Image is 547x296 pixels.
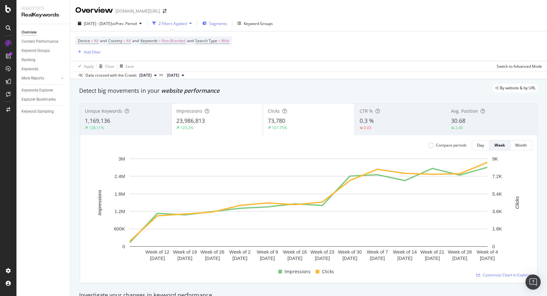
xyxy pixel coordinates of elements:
[425,255,440,261] text: [DATE]
[150,18,194,28] button: 2 Filters Applied
[91,38,93,43] span: =
[195,38,217,43] span: Search Type
[22,75,44,82] div: More Reports
[97,190,102,215] text: Impressions
[22,96,66,103] a: Explorer Bookmarks
[452,255,467,261] text: [DATE]
[159,38,161,43] span: =
[525,274,541,290] div: Open Intercom Messenger
[85,155,532,265] svg: A chart.
[85,117,110,124] span: 1,169,136
[117,61,134,71] button: Save
[257,249,278,255] text: Week of 9
[118,156,125,161] text: 3M
[173,249,197,255] text: Week of 19
[137,72,159,79] button: [DATE]
[112,21,137,26] span: vs Prev. Period
[322,268,334,275] span: Clicks
[176,117,205,124] span: 23,986,813
[492,226,502,231] text: 1.8K
[260,255,275,261] text: [DATE]
[514,196,520,209] text: Clicks
[483,272,532,278] span: Customize Chart in Explorer
[159,21,187,26] div: 2 Filters Applied
[494,142,505,148] div: Week
[235,18,275,28] button: Keyword Groups
[200,249,224,255] text: Week of 26
[105,64,115,69] div: Clear
[84,21,112,26] span: [DATE] - [DATE]
[338,249,362,255] text: Week of 30
[22,38,58,45] div: Content Performance
[187,38,194,43] span: and
[451,108,478,114] span: Avg. Position
[178,255,192,261] text: [DATE]
[84,64,94,69] div: Apply
[370,255,385,261] text: [DATE]
[116,8,160,14] div: [DOMAIN_NAME][URL]
[283,249,307,255] text: Week of 16
[493,84,538,92] div: legacy label
[75,18,144,28] button: [DATE] - [DATE]vsPrev. Period
[393,249,417,255] text: Week of 14
[132,38,139,43] span: and
[115,173,125,179] text: 2.4M
[200,18,229,28] button: Segments
[477,249,498,255] text: Week of 4
[22,11,65,19] div: RealKeywords
[75,48,101,56] button: Add Filter
[22,108,54,115] div: Keyword Sampling
[22,108,66,115] a: Keyword Sampling
[477,142,484,148] div: Day
[494,61,542,71] button: Switch to Advanced Mode
[176,108,202,114] span: Impressions
[515,142,527,148] div: Month
[492,209,502,214] text: 3.6K
[480,255,495,261] text: [DATE]
[22,47,66,54] a: Keyword Groups
[75,5,113,16] div: Overview
[139,72,152,78] span: 2025 Aug. 9th
[22,66,66,72] a: Keywords
[476,272,532,278] a: Customize Chart in Explorer
[75,61,94,71] button: Apply
[436,142,467,148] div: Compare periods
[268,117,285,124] span: 73,780
[85,108,122,114] span: Unique Keywords
[162,36,185,45] span: Non-Branded
[22,66,38,72] div: Keywords
[22,47,50,54] div: Keyword Groups
[232,255,247,261] text: [DATE]
[123,38,125,43] span: =
[229,249,250,255] text: Week of 2
[114,226,125,231] text: 600K
[221,36,229,45] span: Web
[84,49,101,55] div: Add Filter
[287,255,302,261] text: [DATE]
[492,244,495,249] text: 0
[94,36,98,45] span: All
[22,96,56,103] div: Explorer Bookmarks
[22,75,59,82] a: More Reports
[244,21,273,26] div: Keyword Groups
[108,38,122,43] span: Country
[492,191,502,197] text: 5.4K
[209,21,227,26] span: Segments
[360,117,374,124] span: 0.3 %
[448,249,472,255] text: Week of 28
[472,140,489,150] button: Day
[492,173,502,179] text: 7.2K
[97,61,115,71] button: Clear
[22,87,53,94] div: Keywords Explorer
[343,255,357,261] text: [DATE]
[22,5,65,11] div: Analytics
[163,9,167,13] div: arrow-right-arrow-left
[126,36,131,45] span: All
[455,125,463,130] div: 2.46
[141,38,158,43] span: Keywords
[311,249,335,255] text: Week of 23
[125,64,134,69] div: Save
[367,249,388,255] text: Week of 7
[420,249,444,255] text: Week of 21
